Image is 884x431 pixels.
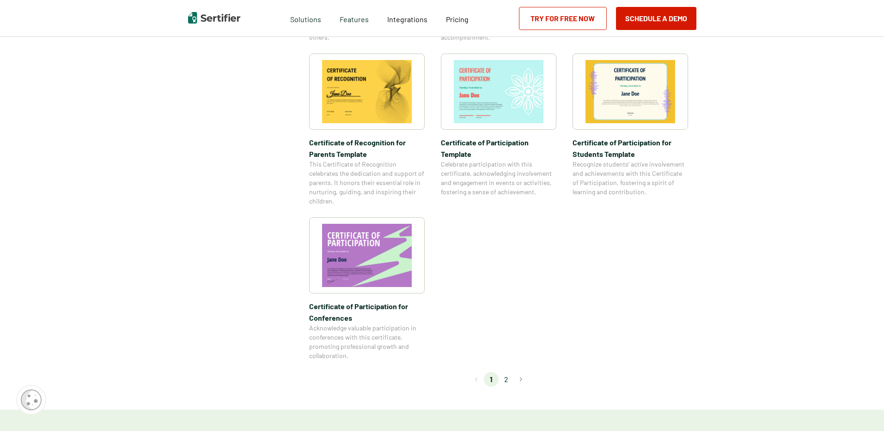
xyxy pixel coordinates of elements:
button: Go to previous page [469,372,484,387]
span: Features [340,12,369,24]
span: Certificate of Participation for Conference​s [309,300,425,323]
span: Acknowledge valuable participation in conferences with this certificate, promoting professional g... [309,323,425,360]
li: page 1 [484,372,499,387]
iframe: Chat Widget [838,387,884,431]
img: Sertifier | Digital Credentialing Platform [188,12,240,24]
img: Certificate of Participation Template [454,60,543,123]
span: Integrations [387,15,427,24]
img: Certificate of Participation for Conference​s [322,224,412,287]
span: Recognize students’ active involvement and achievements with this Certificate of Participation, f... [573,160,688,197]
span: This Certificate of Recognition celebrates the dedication and support of parents. It honors their... [309,160,425,206]
img: Cookie Popup Icon [21,389,42,410]
a: Certificate of Recognition for Parents TemplateCertificate of Recognition for Parents TemplateThi... [309,54,425,206]
a: Try for Free Now [519,7,607,30]
a: Certificate of Participation for Conference​sCertificate of Participation for Conference​sAcknowl... [309,217,425,360]
img: Certificate of Recognition for Parents Template [322,60,412,123]
a: Certificate of Participation TemplateCertificate of Participation TemplateCelebrate participation... [441,54,556,206]
button: Go to next page [513,372,528,387]
span: Certificate of Recognition for Parents Template [309,137,425,160]
a: Certificate of Participation for Students​ TemplateCertificate of Participation for Students​ Tem... [573,54,688,206]
li: page 2 [499,372,513,387]
span: Certificate of Participation Template [441,137,556,160]
span: Celebrate participation with this certificate, acknowledging involvement and engagement in events... [441,160,556,197]
span: Pricing [446,15,469,24]
span: Solutions [290,12,321,24]
a: Pricing [446,12,469,24]
a: Integrations [387,12,427,24]
img: Certificate of Participation for Students​ Template [585,60,675,123]
span: Certificate of Participation for Students​ Template [573,137,688,160]
button: Schedule a Demo [616,7,696,30]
